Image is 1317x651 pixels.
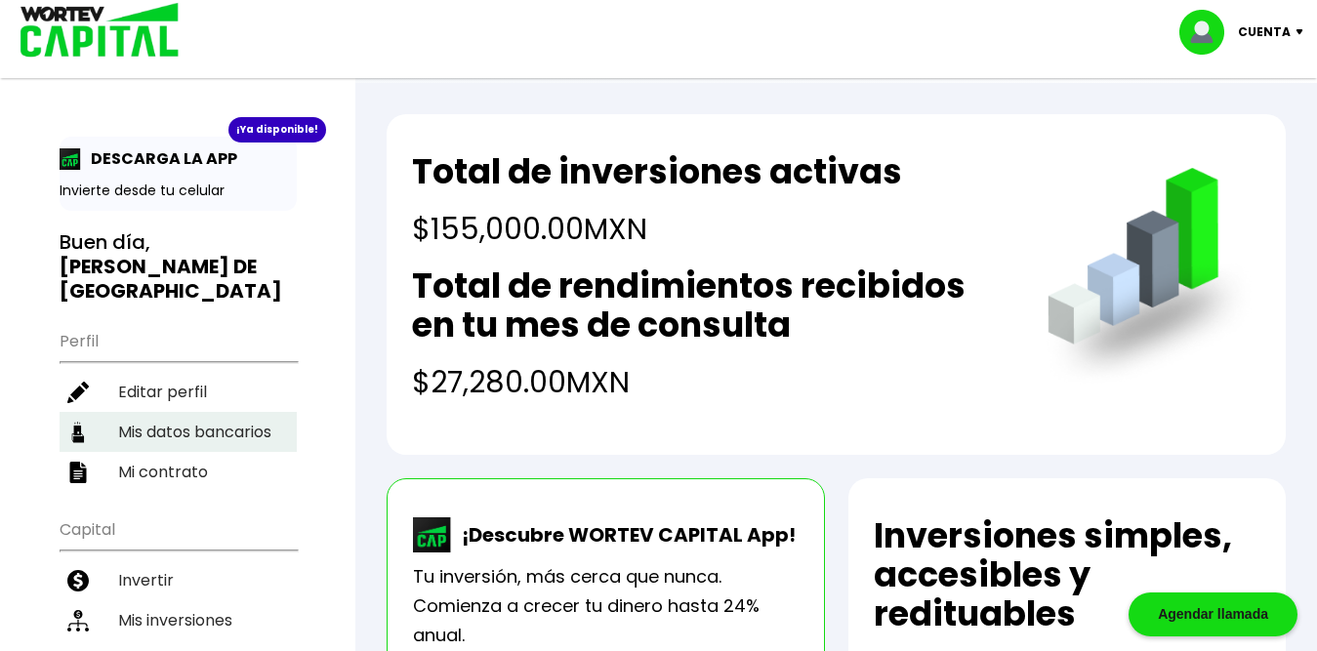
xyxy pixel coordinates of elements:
a: Invertir [60,560,297,600]
h4: $155,000.00 MXN [412,207,902,251]
p: ¡Descubre WORTEV CAPITAL App! [452,520,796,549]
p: DESCARGA LA APP [81,146,237,171]
div: Agendar llamada [1129,592,1297,636]
div: ¡Ya disponible! [228,117,326,142]
img: invertir-icon.b3b967d7.svg [67,570,89,591]
h2: Total de inversiones activas [412,152,902,191]
img: icon-down [1291,29,1317,35]
a: Mis inversiones [60,600,297,640]
img: contrato-icon.f2db500c.svg [67,462,89,483]
h2: Total de rendimientos recibidos en tu mes de consulta [412,266,1008,345]
img: app-icon [60,148,81,170]
a: Editar perfil [60,372,297,412]
img: grafica.516fef24.png [1039,168,1260,389]
h4: $27,280.00 MXN [412,360,1008,404]
p: Invierte desde tu celular [60,181,297,201]
img: wortev-capital-app-icon [413,517,452,552]
b: [PERSON_NAME] DE [GEOGRAPHIC_DATA] [60,253,282,305]
h3: Buen día, [60,230,297,304]
p: Tu inversión, más cerca que nunca. Comienza a crecer tu dinero hasta 24% anual. [413,562,798,650]
p: Cuenta [1238,18,1291,47]
ul: Perfil [60,319,297,492]
img: datos-icon.10cf9172.svg [67,422,89,443]
img: profile-image [1179,10,1238,55]
img: inversiones-icon.6695dc30.svg [67,610,89,631]
img: editar-icon.952d3147.svg [67,382,89,403]
a: Mis datos bancarios [60,412,297,452]
a: Mi contrato [60,452,297,492]
h2: Inversiones simples, accesibles y redituables [874,516,1260,633]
